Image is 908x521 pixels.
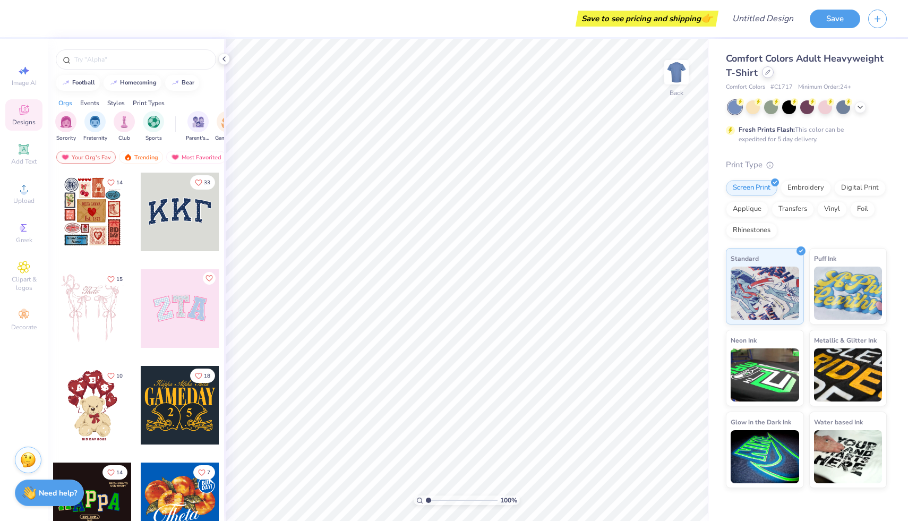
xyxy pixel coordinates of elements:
[221,116,234,128] img: Game Day Image
[102,369,127,383] button: Like
[726,159,887,171] div: Print Type
[116,373,123,379] span: 10
[116,180,123,185] span: 14
[772,201,814,217] div: Transfers
[215,111,239,142] div: filter for Game Day
[666,62,687,83] img: Back
[814,335,877,346] span: Metallic & Glitter Ink
[89,116,101,128] img: Fraternity Image
[810,10,860,28] button: Save
[143,111,164,142] div: filter for Sports
[670,88,683,98] div: Back
[73,54,209,65] input: Try "Alpha"
[107,98,125,108] div: Styles
[770,83,793,92] span: # C1717
[724,8,802,29] input: Untitled Design
[726,52,884,79] span: Comfort Colors Adult Heavyweight T-Shirt
[61,153,70,161] img: most_fav.gif
[120,80,157,86] div: homecoming
[193,465,215,480] button: Like
[731,348,799,402] img: Neon Ink
[56,75,100,91] button: football
[58,98,72,108] div: Orgs
[166,151,226,164] div: Most Favorited
[114,111,135,142] div: filter for Club
[116,277,123,282] span: 15
[145,134,162,142] span: Sports
[11,323,37,331] span: Decorate
[16,236,32,244] span: Greek
[814,267,883,320] img: Puff Ink
[55,111,76,142] button: filter button
[165,75,199,91] button: bear
[798,83,851,92] span: Minimum Order: 24 +
[116,470,123,475] span: 14
[186,134,210,142] span: Parent's Weekend
[739,125,869,144] div: This color can be expedited for 5 day delivery.
[739,125,795,134] strong: Fresh Prints Flash:
[190,369,215,383] button: Like
[83,111,107,142] button: filter button
[726,180,777,196] div: Screen Print
[850,201,875,217] div: Foil
[83,134,107,142] span: Fraternity
[56,151,116,164] div: Your Org's Fav
[731,267,799,320] img: Standard
[83,111,107,142] div: filter for Fraternity
[148,116,160,128] img: Sports Image
[119,151,163,164] div: Trending
[56,134,76,142] span: Sorority
[814,253,836,264] span: Puff Ink
[731,253,759,264] span: Standard
[118,116,130,128] img: Club Image
[55,111,76,142] div: filter for Sorority
[133,98,165,108] div: Print Types
[203,272,216,285] button: Like
[102,465,127,480] button: Like
[104,75,161,91] button: homecoming
[186,111,210,142] button: filter button
[814,416,863,428] span: Water based Ink
[817,201,847,217] div: Vinyl
[731,335,757,346] span: Neon Ink
[12,118,36,126] span: Designs
[204,180,210,185] span: 33
[102,175,127,190] button: Like
[500,496,517,505] span: 100 %
[192,116,204,128] img: Parent's Weekend Image
[190,175,215,190] button: Like
[726,223,777,238] div: Rhinestones
[109,80,118,86] img: trend_line.gif
[124,153,132,161] img: trending.gif
[171,80,179,86] img: trend_line.gif
[39,488,77,498] strong: Need help?
[834,180,886,196] div: Digital Print
[215,111,239,142] button: filter button
[102,272,127,286] button: Like
[814,348,883,402] img: Metallic & Glitter Ink
[578,11,716,27] div: Save to see pricing and shipping
[726,201,768,217] div: Applique
[186,111,210,142] div: filter for Parent's Weekend
[60,116,72,128] img: Sorority Image
[215,134,239,142] span: Game Day
[62,80,70,86] img: trend_line.gif
[118,134,130,142] span: Club
[204,373,210,379] span: 18
[80,98,99,108] div: Events
[814,430,883,483] img: Water based Ink
[11,157,37,166] span: Add Text
[781,180,831,196] div: Embroidery
[726,83,765,92] span: Comfort Colors
[731,416,791,428] span: Glow in the Dark Ink
[207,470,210,475] span: 7
[114,111,135,142] button: filter button
[5,275,42,292] span: Clipart & logos
[182,80,194,86] div: bear
[731,430,799,483] img: Glow in the Dark Ink
[171,153,179,161] img: most_fav.gif
[12,79,37,87] span: Image AI
[143,111,164,142] button: filter button
[13,197,35,205] span: Upload
[701,12,713,24] span: 👉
